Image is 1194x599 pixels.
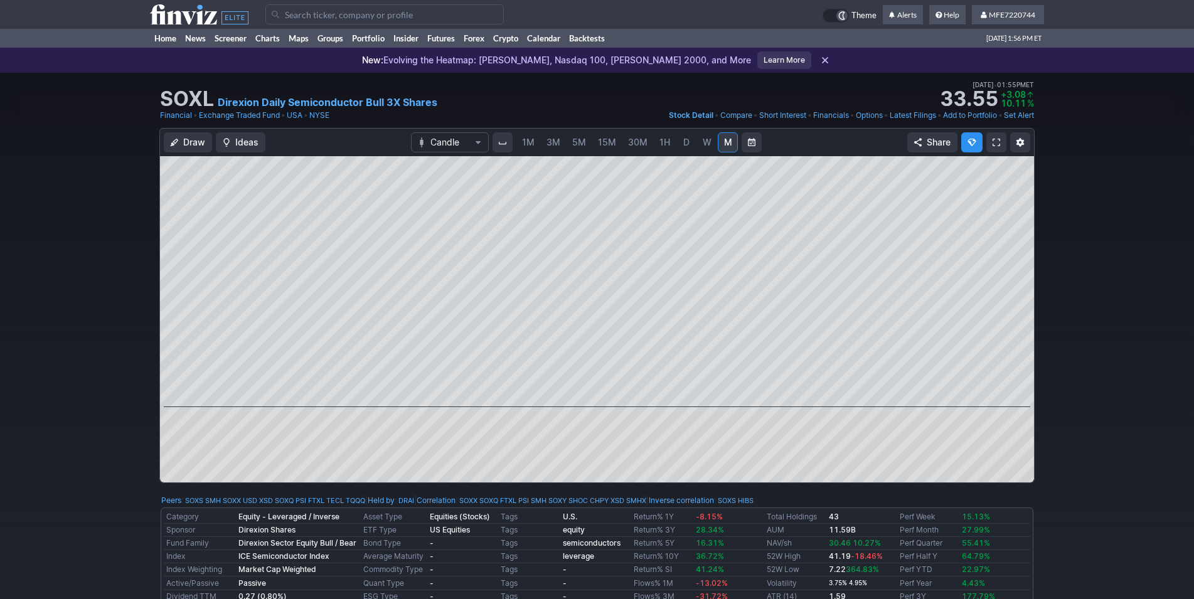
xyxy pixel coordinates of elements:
[696,512,723,521] span: -8.15%
[718,132,738,152] a: M
[516,132,540,152] a: 1M
[998,109,1003,122] span: •
[361,524,427,537] td: ETF Type
[430,136,469,149] span: Candle
[646,494,754,507] div: | :
[296,494,306,507] a: PSI
[563,525,585,534] b: equity
[943,109,997,122] a: Add to Portfolio
[430,578,434,588] b: -
[223,494,241,507] a: SOXX
[238,565,316,574] b: Market Cap Weighted
[430,512,490,521] b: Equities (Stocks)
[696,538,724,548] span: 16.31%
[164,511,236,524] td: Category
[649,496,714,505] a: Inverse correlation
[897,537,959,550] td: Perf Quarter
[829,512,839,521] b: 43
[829,525,856,534] b: 11.59B
[829,551,883,561] b: 41.19
[764,563,826,576] td: 52W Low
[251,29,284,48] a: Charts
[498,537,560,550] td: Tags
[846,565,879,574] span: 364.83%
[567,132,592,152] a: 5M
[813,109,849,122] a: Financials
[563,565,567,574] b: -
[937,109,942,122] span: •
[897,550,959,563] td: Perf Half Y
[541,132,566,152] a: 3M
[986,132,1006,152] a: Fullscreen
[683,137,690,147] span: D
[500,494,516,507] a: FTXL
[368,496,395,505] a: Held by
[715,109,719,122] span: •
[757,51,811,69] a: Learn More
[523,29,565,48] a: Calendar
[626,494,646,507] a: SMHX
[259,494,273,507] a: XSD
[738,494,754,507] a: HIBS
[309,109,329,122] a: NYSE
[568,494,588,507] a: SHOC
[563,512,577,521] b: U.S.
[696,578,728,588] span: -13.02%
[851,551,883,561] span: -18.46%
[1001,89,1026,100] span: +3.08
[362,54,751,66] p: Evolving the Heatmap: [PERSON_NAME], Nasdaq 100, [PERSON_NAME] 2000, and More
[218,95,437,110] a: Direxion Daily Semiconductor Bull 3X Shares
[199,109,280,122] a: Exchange Traded Fund
[654,132,676,152] a: 1H
[897,524,959,537] td: Perf Month
[183,136,205,149] span: Draw
[430,525,470,534] b: US Equities
[563,551,594,561] b: leverage
[362,55,383,65] span: New:
[883,5,923,25] a: Alerts
[720,109,752,122] a: Compare
[669,110,713,120] span: Stock Detail
[764,524,826,537] td: AUM
[326,494,344,507] a: TECL
[929,5,966,25] a: Help
[808,109,812,122] span: •
[742,132,762,152] button: Range
[631,537,693,550] td: Return% 5Y
[205,494,221,507] a: SMH
[164,524,236,537] td: Sponsor
[348,29,389,48] a: Portfolio
[498,576,560,590] td: Tags
[631,550,693,563] td: Return% 10Y
[308,494,324,507] a: FTXL
[531,494,546,507] a: SMH
[281,109,285,122] span: •
[238,551,329,561] b: ICE Semiconductor Index
[313,29,348,48] a: Groups
[754,109,758,122] span: •
[989,10,1035,19] span: MFE7220744
[851,9,877,23] span: Theme
[498,524,560,537] td: Tags
[417,496,456,505] a: Correlation
[972,5,1044,25] a: MFE7220744
[164,537,236,550] td: Fund Family
[304,109,308,122] span: •
[164,550,236,563] td: Index
[598,137,616,147] span: 15M
[897,511,959,524] td: Perf Week
[622,132,653,152] a: 30M
[940,89,998,109] strong: 33.55
[696,551,724,561] span: 36.72%
[659,137,670,147] span: 1H
[994,79,997,90] span: •
[962,551,990,561] span: 64.79%
[718,494,736,507] a: SOXS
[498,563,560,576] td: Tags
[181,29,210,48] a: News
[275,494,294,507] a: SOXQ
[361,550,427,563] td: Average Maturity
[161,494,365,507] div: :
[398,494,414,507] a: DRAI
[572,137,586,147] span: 5M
